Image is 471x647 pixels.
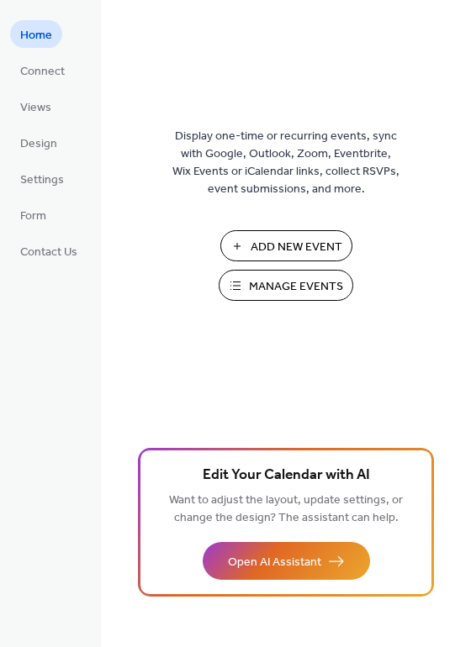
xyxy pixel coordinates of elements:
span: Add New Event [251,239,342,256]
a: Contact Us [10,237,87,265]
span: Display one-time or recurring events, sync with Google, Outlook, Zoom, Eventbrite, Wix Events or ... [172,128,400,198]
span: Settings [20,171,64,189]
a: Form [10,201,56,229]
a: Settings [10,165,74,192]
a: Connect [10,56,75,84]
span: Contact Us [20,244,77,261]
span: Home [20,27,52,45]
span: Want to adjust the layout, update settings, or change the design? The assistant can help. [169,489,403,529]
span: Connect [20,63,65,81]
button: Manage Events [219,270,353,301]
a: Home [10,20,62,48]
a: Views [10,92,61,120]
span: Edit Your Calendar with AI [203,464,370,487]
button: Add New Event [220,230,352,261]
span: Open AI Assistant [228,554,321,571]
span: Views [20,99,51,117]
span: Design [20,135,57,153]
a: Design [10,129,67,156]
span: Manage Events [249,278,343,296]
span: Form [20,208,46,225]
button: Open AI Assistant [203,542,370,580]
